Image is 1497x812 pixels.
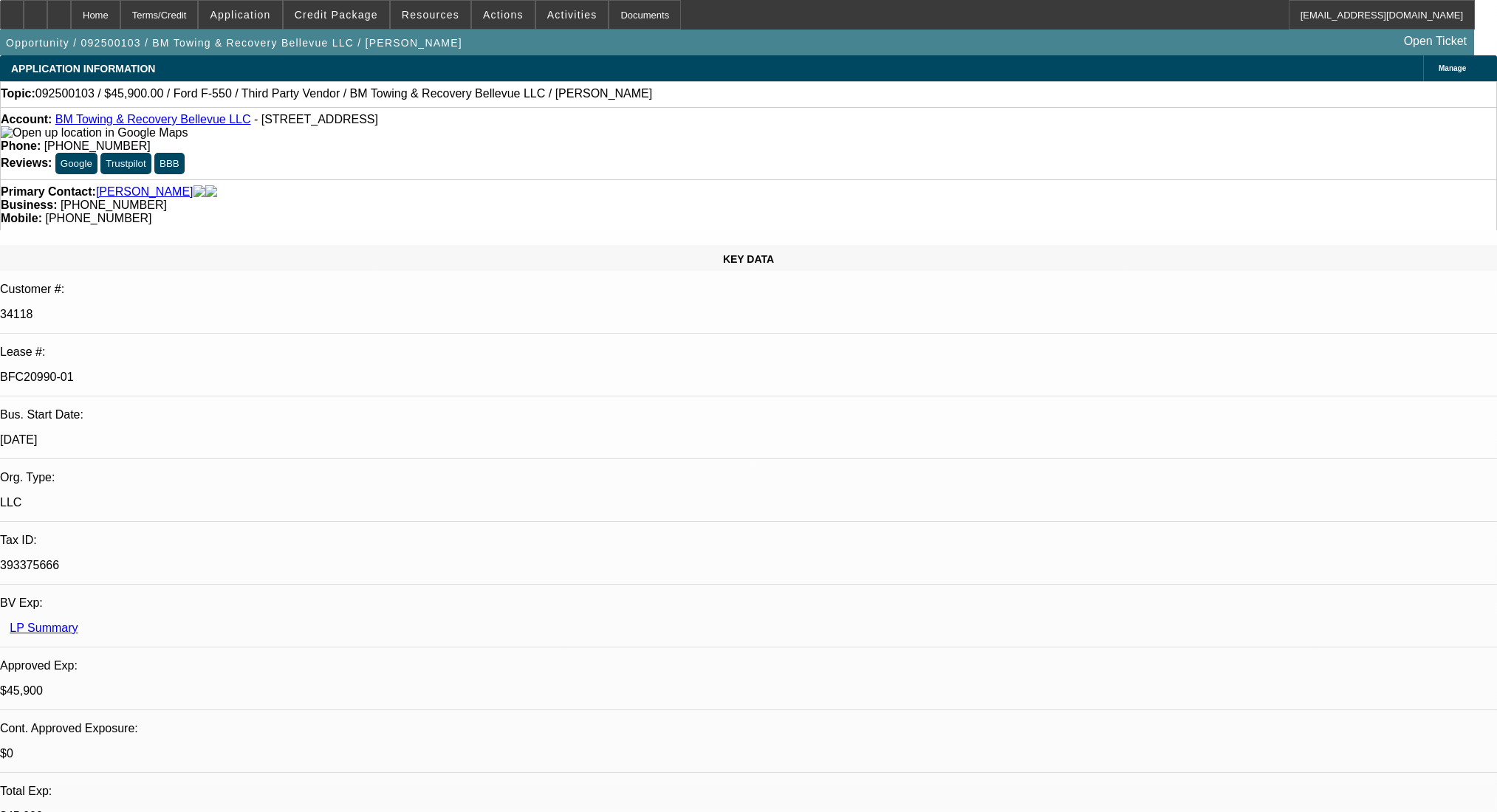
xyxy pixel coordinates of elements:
span: Resources [402,9,459,21]
span: Manage [1439,64,1466,72]
span: Application [210,9,270,21]
span: APPLICATION INFORMATION [11,63,155,75]
button: Activities [536,1,609,29]
strong: Primary Contact: [1,185,96,199]
a: View Google Maps [1,126,188,139]
button: Credit Package [284,1,389,29]
span: Credit Package [295,9,378,21]
span: [PHONE_NUMBER] [61,199,167,211]
span: [PHONE_NUMBER] [45,212,151,224]
button: Google [55,153,97,174]
button: BBB [154,153,185,174]
span: Actions [483,9,524,21]
span: Activities [547,9,597,21]
img: linkedin-icon.png [205,185,217,199]
strong: Account: [1,113,52,125]
span: - [STREET_ADDRESS] [254,113,378,125]
img: Open up location in Google Maps [1,126,188,140]
button: Trustpilot [100,153,151,174]
button: Application [199,1,281,29]
strong: Mobile: [1,212,42,224]
a: [PERSON_NAME] [96,185,193,199]
strong: Reviews: [1,156,52,169]
strong: Phone: [1,140,41,152]
span: [PHONE_NUMBER] [44,140,151,152]
a: LP Summary [10,622,78,634]
button: Actions [472,1,535,29]
span: KEY DATA [723,253,774,265]
img: facebook-icon.png [193,185,205,199]
a: Open Ticket [1398,29,1473,54]
span: 092500103 / $45,900.00 / Ford F-550 / Third Party Vendor / BM Towing & Recovery Bellevue LLC / [P... [35,87,652,100]
span: Opportunity / 092500103 / BM Towing & Recovery Bellevue LLC / [PERSON_NAME] [6,37,462,49]
button: Resources [391,1,470,29]
strong: Topic: [1,87,35,100]
a: BM Towing & Recovery Bellevue LLC [55,113,251,125]
strong: Business: [1,199,57,211]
